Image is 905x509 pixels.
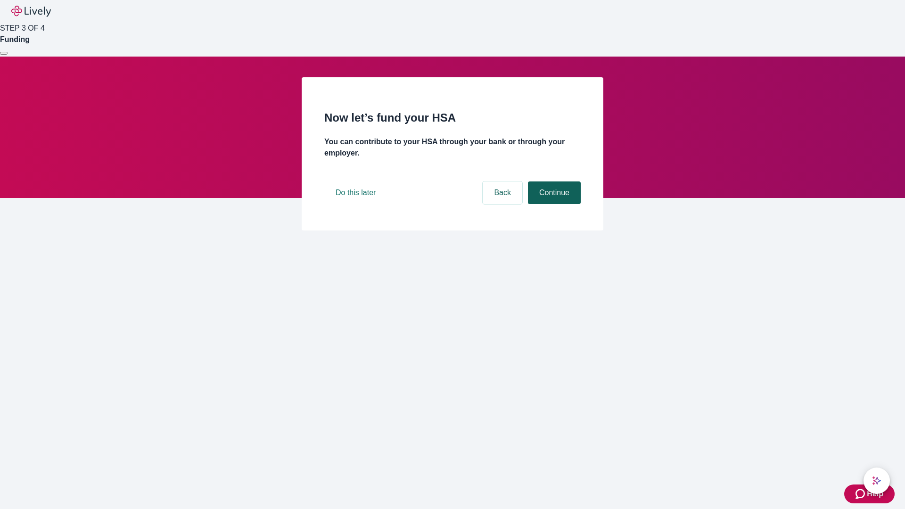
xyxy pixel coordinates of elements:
button: Back [483,181,522,204]
img: Lively [11,6,51,17]
svg: Zendesk support icon [856,488,867,500]
h4: You can contribute to your HSA through your bank or through your employer. [324,136,581,159]
button: Do this later [324,181,387,204]
button: Zendesk support iconHelp [844,484,895,503]
h2: Now let’s fund your HSA [324,109,581,126]
button: Continue [528,181,581,204]
span: Help [867,488,883,500]
button: chat [864,468,890,494]
svg: Lively AI Assistant [872,476,881,485]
